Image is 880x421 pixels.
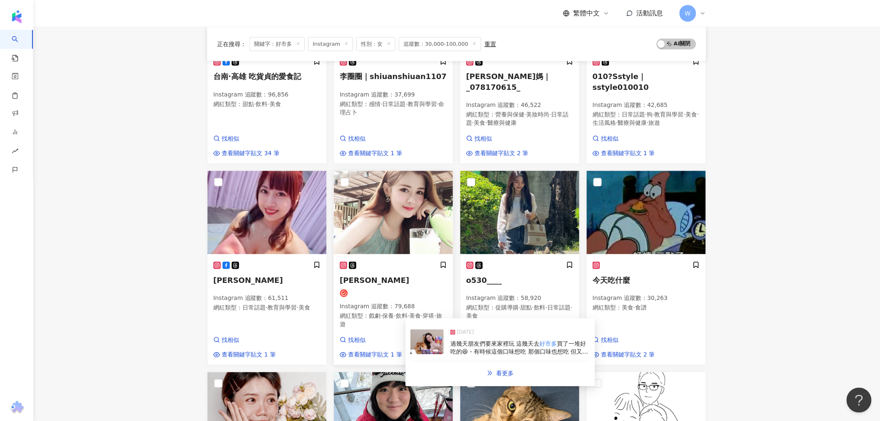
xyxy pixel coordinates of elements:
[408,312,409,319] span: ·
[618,119,647,126] span: 醫療與健康
[217,40,246,47] span: 正在搜尋 ：
[593,135,655,143] a: 找相似
[653,111,654,118] span: ·
[532,304,534,311] span: ·
[213,91,321,99] p: Instagram 追蹤數 ： 96,856
[484,40,496,47] div: 重置
[593,336,655,344] a: 找相似
[409,312,421,319] span: 美食
[381,312,382,319] span: ·
[647,119,648,126] span: ·
[475,135,492,143] span: 找相似
[593,276,630,285] span: 今天吃什麼
[348,135,366,143] span: 找相似
[622,304,633,311] span: 美食
[334,171,453,254] img: KOL Avatar
[356,37,396,51] span: 性別：女
[242,304,266,311] span: 日常話題
[299,304,310,311] span: 美食
[684,111,685,118] span: ·
[340,312,442,327] span: 旅遊
[340,351,402,359] a: 查看關鍵字貼文 1 筆
[9,401,25,414] img: chrome extension
[382,312,394,319] span: 保養
[586,171,706,365] a: KOL Avatar今天吃什麼Instagram 追蹤數：30,263網紅類型：美食·食譜找相似查看關鍵字貼文 2 筆
[495,304,519,311] span: 促購導購
[524,111,526,118] span: ·
[421,312,423,319] span: ·
[222,149,279,158] span: 查看關鍵字貼文 34 筆
[466,111,569,126] span: 日常話題
[495,111,524,118] span: 營養與保健
[519,304,520,311] span: ·
[601,135,618,143] span: 找相似
[655,111,684,118] span: 教育與學習
[267,101,269,107] span: ·
[601,351,655,359] span: 查看關鍵字貼文 2 筆
[348,336,366,344] span: 找相似
[466,111,573,127] p: 網紅類型 ：
[547,304,571,311] span: 日常話題
[647,111,653,118] span: 狗
[340,302,447,311] p: Instagram 追蹤數 ： 79,688
[242,101,254,107] span: 甜點
[593,351,655,359] a: 查看關鍵字貼文 2 筆
[340,336,402,344] a: 找相似
[593,294,700,302] p: Instagram 追蹤數 ： 30,263
[340,149,402,158] a: 查看關鍵字貼文 1 筆
[381,101,382,107] span: ·
[222,336,239,344] span: 找相似
[340,72,447,81] span: 李圈圈｜shiuanshiuan1107
[208,171,326,254] img: KOL Avatar
[549,111,551,118] span: ·
[546,304,547,311] span: ·
[450,340,539,347] span: 過幾天朋友們要來家裡玩 這幾天去
[423,312,435,319] span: 穿搭
[635,304,647,311] span: 食譜
[601,149,655,158] span: 查看關鍵字貼文 1 筆
[267,304,297,311] span: 教育與學習
[213,100,321,109] p: 網紅類型 ：
[622,111,645,118] span: 日常話題
[478,365,522,381] a: double-right看更多
[340,91,447,99] p: Instagram 追蹤數 ： 37,699
[348,351,402,359] span: 查看關鍵字貼文 1 筆
[213,72,301,81] span: 台南·高雄 吃貨貞的愛食記
[269,101,281,107] span: 美食
[487,370,493,376] span: double-right
[847,388,872,413] iframe: Help Scout Beacon - Open
[487,119,517,126] span: 醫療與健康
[534,304,546,311] span: 飲料
[466,101,573,109] p: Instagram 追蹤數 ： 46,522
[460,171,579,254] img: KOL Avatar
[472,119,474,126] span: ·
[213,276,283,285] span: [PERSON_NAME]
[474,119,485,126] span: 美食
[593,72,649,91] span: 010?Sstyle｜sstyle010010
[616,119,618,126] span: ·
[593,149,655,158] a: 查看關鍵字貼文 1 筆
[685,111,697,118] span: 美食
[697,111,699,118] span: ·
[685,9,691,18] span: W
[475,149,529,158] span: 查看關鍵字貼文 2 筆
[593,101,700,109] p: Instagram 追蹤數 ： 42,685
[457,328,474,337] span: [DATE]
[466,294,573,302] p: Instagram 追蹤數 ： 58,920
[369,312,381,319] span: 戲劇
[466,304,573,320] p: 網紅類型 ：
[10,10,23,23] img: logo icon
[601,336,618,344] span: 找相似
[266,304,267,311] span: ·
[396,312,408,319] span: 飲料
[254,101,256,107] span: ·
[573,9,600,18] span: 繁體中文
[297,304,298,311] span: ·
[213,135,279,143] a: 找相似
[410,329,444,354] img: post-image
[466,72,551,91] span: [PERSON_NAME]媽｜_078170615_
[571,304,572,311] span: ·
[340,312,447,328] p: 網紅類型 ：
[222,135,239,143] span: 找相似
[649,119,660,126] span: 旅遊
